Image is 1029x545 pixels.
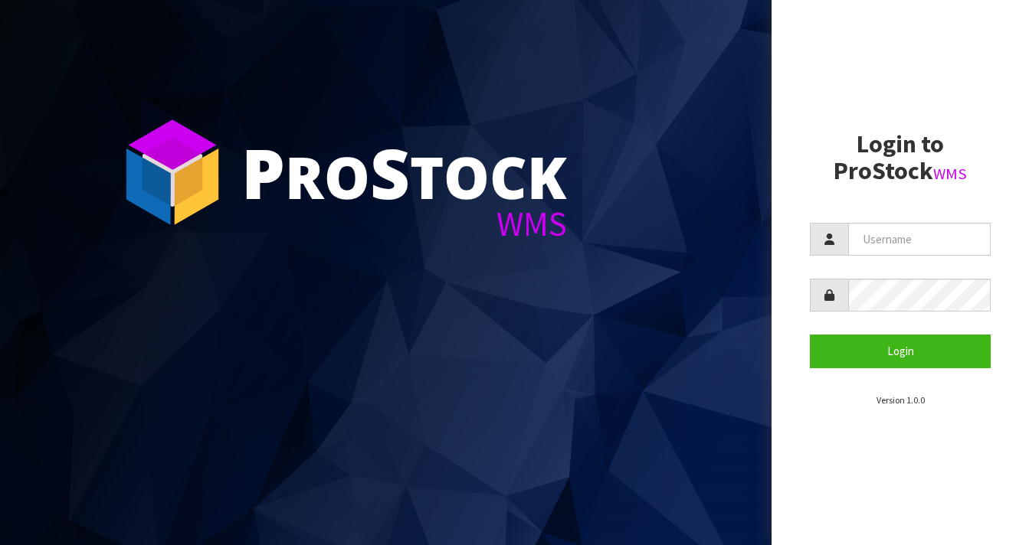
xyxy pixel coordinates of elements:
[370,126,410,219] span: S
[241,207,567,241] div: WMS
[115,115,230,230] img: ProStock Cube
[877,394,925,406] small: Version 1.0.0
[810,335,991,367] button: Login
[241,138,567,207] div: ro tock
[241,126,285,219] span: P
[933,164,967,184] small: WMS
[848,223,991,256] input: Username
[810,131,991,184] h2: Login to ProStock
